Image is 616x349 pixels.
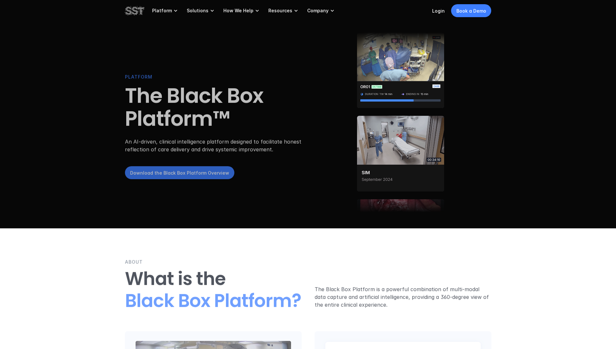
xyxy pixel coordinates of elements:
p: Platform [152,8,172,14]
p: Resources [268,8,292,14]
p: Company [307,8,329,14]
p: How We Help [223,8,253,14]
img: SST logo [125,5,144,16]
p: ABOUT [125,258,143,266]
img: Surgical staff in operating room [357,32,444,108]
p: PLATFORM [125,73,152,81]
p: Book a Demo [456,7,486,14]
p: Solutions [187,8,208,14]
span: Black Box Platform? [125,288,301,313]
h1: The Black Box Platform™ [125,85,307,130]
img: Two people walking through a trauma bay [357,116,444,191]
a: Login [432,8,445,14]
a: Download the Black Box Platform Overview [125,166,234,179]
p: Download the Black Box Platform Overview [130,169,229,176]
img: Surgical instrument inside of patient [357,199,444,275]
p: The Black Box Platform is a powerful combination of multi-modal data capture and artificial intel... [315,285,491,309]
p: An AI-driven, clinical intelligence platform designed to facilitate honest reflection of care del... [125,138,307,153]
a: Book a Demo [451,4,491,17]
span: What is the [125,266,226,291]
